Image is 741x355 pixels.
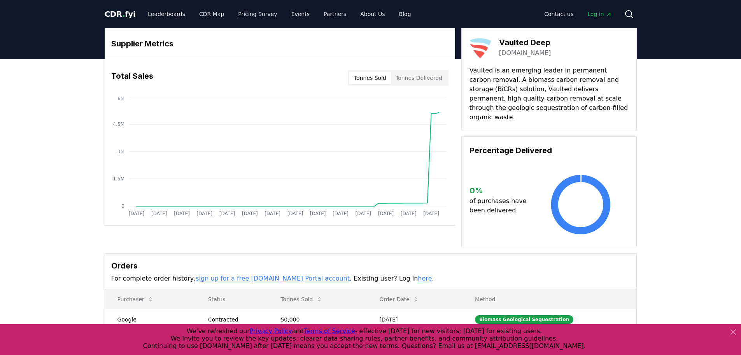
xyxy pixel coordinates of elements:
[196,275,350,282] a: sign up for a free [DOMAIN_NAME] Portal account
[587,10,611,18] span: Log in
[274,291,328,307] button: Tonnes Sold
[581,7,618,21] a: Log in
[121,203,124,209] tspan: 0
[128,211,144,216] tspan: [DATE]
[105,9,136,19] a: CDR.fyi
[111,291,160,307] button: Purchaser
[391,72,447,84] button: Tonnes Delivered
[111,274,630,283] p: For complete order history, . Existing user? Log in .
[113,122,124,127] tspan: 4.5M
[193,7,230,21] a: CDR Map
[401,211,417,216] tspan: [DATE]
[418,275,432,282] a: here
[285,7,316,21] a: Events
[151,211,167,216] tspan: [DATE]
[499,48,551,58] a: [DOMAIN_NAME]
[113,176,124,182] tspan: 1.5M
[174,211,190,216] tspan: [DATE]
[499,37,551,48] h3: Vaulted Deep
[111,70,153,86] h3: Total Sales
[117,149,124,154] tspan: 3M
[242,211,258,216] tspan: [DATE]
[538,7,580,21] a: Contact us
[469,185,533,196] h3: 0 %
[469,196,533,215] p: of purchases have been delivered
[111,38,448,49] h3: Supplier Metrics
[373,291,425,307] button: Order Date
[354,7,391,21] a: About Us
[287,211,303,216] tspan: [DATE]
[538,7,618,21] nav: Main
[423,211,439,216] tspan: [DATE]
[333,211,349,216] tspan: [DATE]
[355,211,371,216] tspan: [DATE]
[219,211,235,216] tspan: [DATE]
[232,7,283,21] a: Pricing Survey
[469,66,629,122] p: Vaulted is an emerging leader in permanent carbon removal. A biomass carbon removal and storage (...
[469,145,629,156] h3: Percentage Delivered
[105,9,136,19] span: CDR fyi
[349,72,391,84] button: Tonnes Sold
[105,309,196,330] td: Google
[367,309,462,330] td: [DATE]
[122,9,125,19] span: .
[475,315,573,324] div: Biomass Geological Sequestration
[268,309,367,330] td: 50,000
[310,211,326,216] tspan: [DATE]
[469,295,630,303] p: Method
[378,211,394,216] tspan: [DATE]
[265,211,280,216] tspan: [DATE]
[469,36,491,58] img: Vaulted Deep-logo
[142,7,191,21] a: Leaderboards
[317,7,352,21] a: Partners
[202,295,262,303] p: Status
[208,316,262,323] div: Contracted
[142,7,417,21] nav: Main
[196,211,212,216] tspan: [DATE]
[111,260,630,272] h3: Orders
[117,96,124,101] tspan: 6M
[393,7,417,21] a: Blog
